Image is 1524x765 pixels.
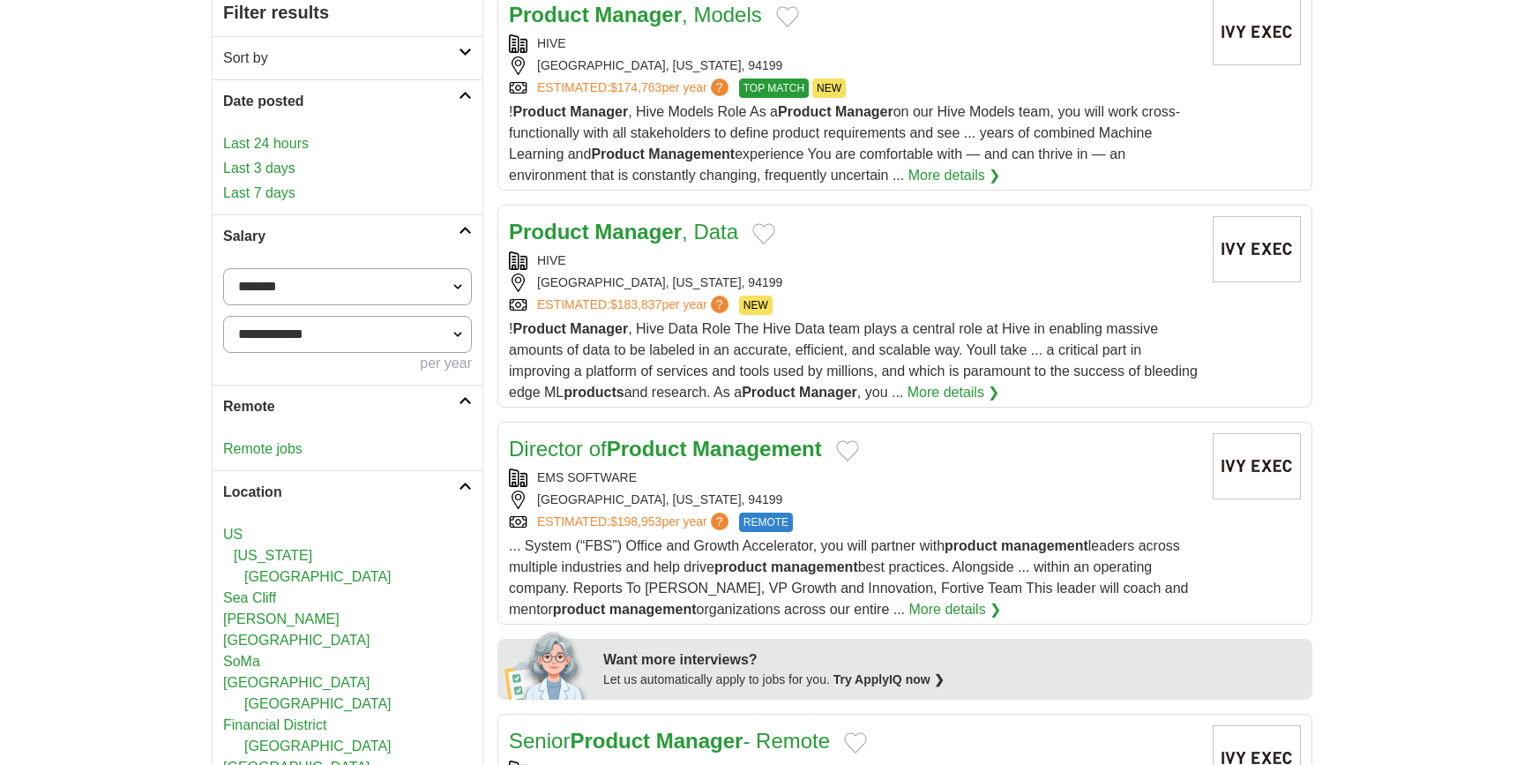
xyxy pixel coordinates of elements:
strong: Product [742,385,795,400]
strong: Product [570,729,650,753]
strong: Product [607,437,687,461]
strong: Manager [570,321,628,336]
strong: product [945,538,997,553]
a: Last 24 hours [223,133,472,154]
strong: Product [512,104,565,119]
a: Remote [213,385,482,428]
span: TOP MATCH [739,79,809,98]
div: [GEOGRAPHIC_DATA], [US_STATE], 94199 [509,274,1199,292]
div: EMS SOFTWARE [509,469,1199,487]
a: [GEOGRAPHIC_DATA] [244,569,392,584]
a: Location [213,470,482,514]
a: More details ❯ [908,382,1000,403]
strong: Manager [835,104,893,119]
strong: Product [509,3,589,26]
h2: Location [223,482,459,503]
strong: Management [692,437,822,461]
img: Company logo [1213,433,1301,499]
img: apply-iq-scientist.png [504,629,590,700]
div: HIVE [509,251,1199,270]
a: Financial District [223,717,326,732]
a: Sea Cliff [223,590,276,605]
span: NEW [739,296,773,315]
span: ... System (“FBS”) Office and Growth Accelerator, you will partner with leaders across multiple i... [509,538,1188,617]
a: Salary [213,214,482,258]
a: ESTIMATED:$198,953per year? [537,513,732,532]
strong: Product [778,104,831,119]
div: HIVE [509,34,1199,53]
strong: Manager [799,385,857,400]
span: ! , Hive Data Role The Hive Data team plays a central role at Hive in enabling massive amounts of... [509,321,1198,400]
strong: products [564,385,624,400]
div: per year [223,353,472,374]
a: [GEOGRAPHIC_DATA] [244,739,392,754]
div: [GEOGRAPHIC_DATA], [US_STATE], 94199 [509,56,1199,75]
span: $183,837 [610,297,661,311]
span: ? [711,513,728,530]
a: Remote jobs [223,441,303,456]
span: NEW [812,79,846,98]
a: Sort by [213,36,482,79]
div: Want more interviews? [603,649,1302,671]
span: REMOTE [739,513,793,532]
span: ? [711,79,728,96]
a: [GEOGRAPHIC_DATA] [244,696,392,711]
a: Director ofProduct Management [509,437,822,461]
strong: management [771,559,858,574]
strong: Manager [656,729,743,753]
strong: Product [509,220,589,244]
span: $174,763 [610,80,661,94]
a: More details ❯ [908,165,1001,186]
strong: management [1001,538,1088,553]
strong: product [553,602,606,617]
strong: Management [648,146,735,161]
h2: Date posted [223,91,459,112]
button: Add to favorite jobs [844,732,867,754]
a: SeniorProduct Manager- Remote [509,729,830,753]
a: Date posted [213,79,482,123]
strong: management [609,602,697,617]
h2: Remote [223,396,459,417]
h2: Salary [223,226,459,247]
strong: Manager [594,220,682,244]
a: More details ❯ [909,599,1002,620]
div: Let us automatically apply to jobs for you. [603,671,1302,689]
a: Product Manager, Models [509,3,762,26]
a: ESTIMATED:$174,763per year? [537,79,732,98]
span: ! , Hive Models Role As a on our Hive Models team, you will work cross-functionally with all stak... [509,104,1180,183]
strong: Manager [594,3,682,26]
strong: Product [591,146,644,161]
a: [PERSON_NAME][GEOGRAPHIC_DATA] [223,611,370,648]
a: [US_STATE] [234,548,312,563]
button: Add to favorite jobs [776,6,799,27]
h2: Sort by [223,48,459,69]
span: ? [711,296,728,313]
strong: Manager [570,104,628,119]
a: Last 7 days [223,183,472,204]
a: US [223,527,243,542]
a: Try ApplyIQ now ❯ [833,672,945,686]
a: ESTIMATED:$183,837per year? [537,296,732,315]
button: Add to favorite jobs [752,223,775,244]
a: [GEOGRAPHIC_DATA] [223,675,370,690]
span: $198,953 [610,514,661,529]
strong: Product [512,321,565,336]
strong: product [714,559,767,574]
button: Add to favorite jobs [836,440,859,461]
img: Company logo [1213,216,1301,282]
a: Product Manager, Data [509,220,738,244]
a: SoMa [223,654,260,669]
div: [GEOGRAPHIC_DATA], [US_STATE], 94199 [509,491,1199,509]
a: Last 3 days [223,158,472,179]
